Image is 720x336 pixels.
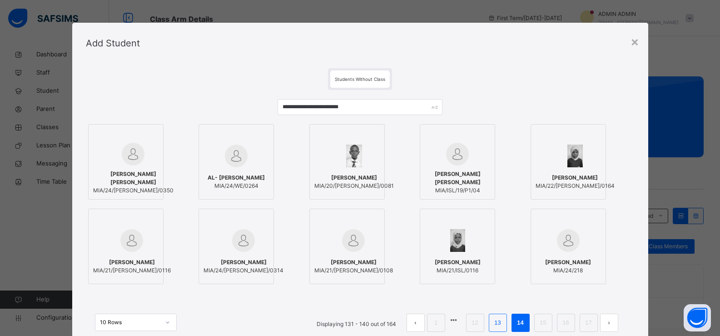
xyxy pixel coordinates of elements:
[335,76,385,82] span: Students Without Class
[93,258,171,266] span: [PERSON_NAME]
[560,317,571,329] a: 16
[534,314,552,332] li: 15
[208,174,265,182] span: AL- [PERSON_NAME]
[208,182,265,190] span: MIA/24/WE/0264
[684,304,711,331] button: Open asap
[425,186,490,195] span: MIA/ISL/19/P1/04
[346,145,362,167] img: MIA_20_71.png
[557,229,580,252] img: default.svg
[407,314,425,332] button: prev page
[86,38,140,49] span: Add Student
[314,266,393,275] span: MIA/21/[PERSON_NAME]/0108
[314,258,393,266] span: [PERSON_NAME]
[600,314,618,332] li: 下一页
[492,317,503,329] a: 13
[432,317,440,329] a: 1
[232,229,255,252] img: default.svg
[580,314,598,332] li: 17
[100,318,160,326] div: 10 Rows
[93,266,171,275] span: MIA/21/[PERSON_NAME]/0116
[446,143,469,165] img: default.svg
[204,258,283,266] span: [PERSON_NAME]
[466,314,484,332] li: 12
[600,314,618,332] button: next page
[537,317,549,329] a: 15
[122,143,144,165] img: default.svg
[310,314,403,332] li: Displaying 131 - 140 out of 164
[582,317,594,329] a: 17
[204,266,283,275] span: MIA/24/[PERSON_NAME]/0314
[425,170,490,186] span: [PERSON_NAME] [PERSON_NAME]
[447,314,460,326] li: 向前 5 页
[511,314,530,332] li: 14
[469,317,481,329] a: 12
[545,258,591,266] span: [PERSON_NAME]
[545,266,591,275] span: MIA/24/218
[314,182,394,190] span: MIA/20/[PERSON_NAME]/0081
[435,258,481,266] span: [PERSON_NAME]
[314,174,394,182] span: [PERSON_NAME]
[557,314,575,332] li: 16
[93,186,174,195] span: MIA/24/[PERSON_NAME]/0350
[631,32,639,51] div: ×
[514,317,526,329] a: 14
[567,145,582,167] img: MIA_22_184.png
[427,314,445,332] li: 1
[536,182,615,190] span: MIA/22/[PERSON_NAME]/0164
[225,145,248,167] img: default.svg
[93,170,174,186] span: [PERSON_NAME] [PERSON_NAME]
[489,314,507,332] li: 13
[435,266,481,275] span: MIA/21/ISL/0116
[342,229,365,252] img: default.svg
[407,314,425,332] li: 上一页
[450,229,465,252] img: MIA_ISL_21_122.png
[536,174,615,182] span: [PERSON_NAME]
[120,229,143,252] img: default.svg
